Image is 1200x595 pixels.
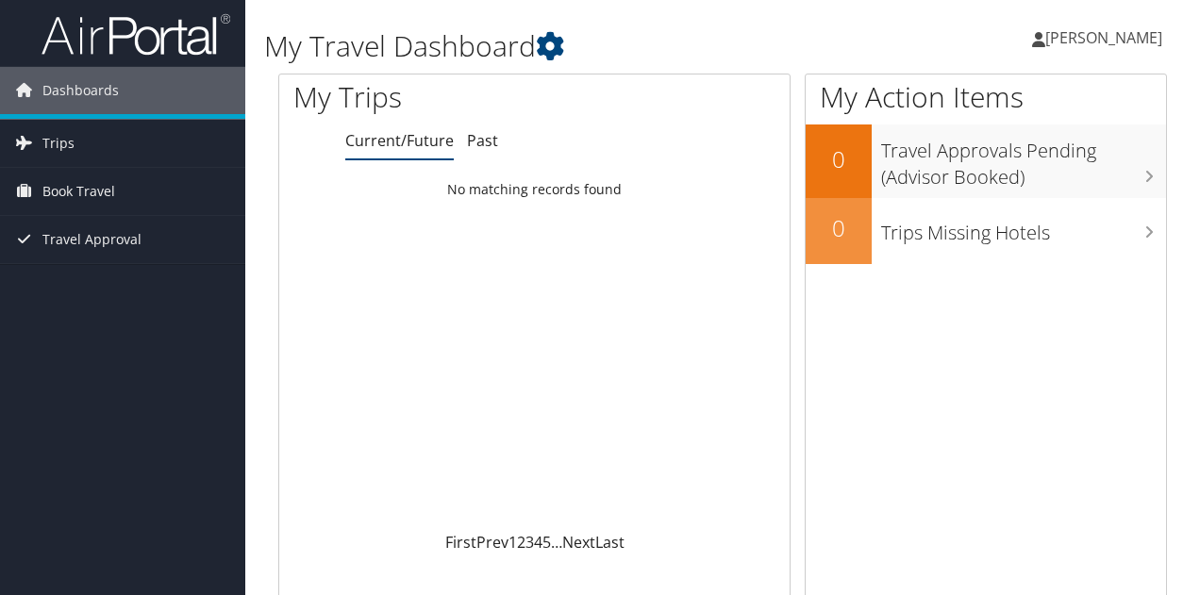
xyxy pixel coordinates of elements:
a: 2 [517,532,525,553]
a: Prev [476,532,508,553]
a: [PERSON_NAME] [1032,9,1181,66]
a: Past [467,130,498,151]
a: First [445,532,476,553]
h1: My Travel Dashboard [264,26,875,66]
a: 5 [542,532,551,553]
span: … [551,532,562,553]
a: Current/Future [345,130,454,151]
a: 3 [525,532,534,553]
span: Book Travel [42,168,115,215]
h2: 0 [806,143,872,175]
span: Trips [42,120,75,167]
img: airportal-logo.png [42,12,230,57]
a: 0Travel Approvals Pending (Advisor Booked) [806,124,1166,197]
h1: My Action Items [806,77,1166,117]
h1: My Trips [293,77,563,117]
span: Travel Approval [42,216,142,263]
a: 0Trips Missing Hotels [806,198,1166,264]
a: 1 [508,532,517,553]
h3: Travel Approvals Pending (Advisor Booked) [881,128,1166,190]
h3: Trips Missing Hotels [881,210,1166,246]
a: 4 [534,532,542,553]
span: [PERSON_NAME] [1045,27,1162,48]
a: Next [562,532,595,553]
a: Last [595,532,625,553]
span: Dashboards [42,67,119,114]
td: No matching records found [279,173,790,207]
h2: 0 [806,212,872,244]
